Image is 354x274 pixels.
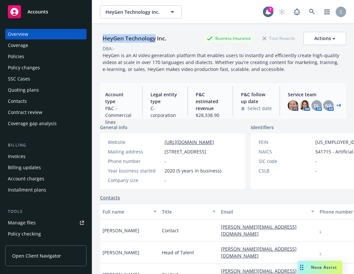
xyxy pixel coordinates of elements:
button: Nova Assist [298,261,342,274]
span: HeyGen is an AI video generation platform that enables users to instantly and efficiently create ... [103,52,341,72]
div: Drag to move [298,261,306,274]
a: Accounts [5,3,87,21]
div: Policy checking [8,229,41,239]
div: Manage exposures [8,240,49,250]
span: - [165,177,166,184]
div: DBA: - [103,45,115,52]
span: Open Client Navigator [12,252,61,259]
span: [PERSON_NAME] [103,249,139,256]
div: Policy changes [8,62,40,73]
span: DL [314,102,320,109]
img: photo [300,100,310,111]
div: SIC code [259,158,313,165]
span: Nova Assist [311,264,337,270]
a: Report a Bug [290,5,304,18]
div: Billing updates [8,162,41,173]
span: P&C follow up date [241,91,272,105]
a: Billing updates [5,162,87,173]
button: Actions [304,32,346,45]
button: Email [218,204,317,219]
div: NAICS [259,148,313,155]
div: Account charges [8,173,44,184]
span: [PERSON_NAME] [103,227,139,234]
span: C-corporation [150,105,180,119]
a: Switch app [321,5,334,18]
div: Tools [5,208,87,215]
a: [PERSON_NAME][EMAIL_ADDRESS][DOMAIN_NAME] [221,224,297,237]
a: - [320,249,326,256]
div: Overview [8,29,28,39]
div: Contract review [8,107,42,118]
a: Overview [5,29,87,39]
button: Title [159,204,219,219]
div: Quoting plans [8,85,39,95]
div: Billing [5,142,87,148]
a: Manage exposures [5,240,87,250]
div: Business Insurance [204,34,254,42]
div: Mailing address [108,148,162,155]
span: Accounts [28,9,48,14]
a: Start snowing [275,5,288,18]
div: Email [221,208,307,215]
a: +4 [336,103,341,107]
div: HeyGen Technology Inc. [100,34,169,43]
span: Service team [288,91,341,98]
div: Invoices [8,151,26,162]
span: 2020 (5 years in business) [165,167,221,174]
span: Identifiers [251,124,274,131]
span: Head of Talent [162,249,194,256]
a: Manage files [5,217,87,228]
a: Invoices [5,151,87,162]
span: HeyGen Technology Inc. [106,9,162,15]
div: Phone number [108,158,162,165]
a: Quoting plans [5,85,87,95]
a: Coverage gap analysis [5,118,87,129]
div: Policies [8,51,24,62]
div: FEIN [259,139,313,146]
div: Full name [103,208,149,215]
span: - [315,158,317,165]
a: Policy changes [5,62,87,73]
div: Total Rewards [259,34,298,42]
div: Contacts [8,96,27,106]
span: NA [325,102,332,109]
span: Legal entity type [150,91,180,105]
span: - [165,158,166,165]
span: Contact [162,227,179,234]
span: $28,338.90 [196,112,225,119]
a: [URL][DOMAIN_NAME] [165,139,214,145]
a: [PERSON_NAME][EMAIL_ADDRESS][DOMAIN_NAME] [221,246,297,259]
div: Coverage gap analysis [8,118,57,129]
div: Coverage [8,40,28,51]
button: HeyGen Technology Inc. [100,5,182,18]
a: Contract review [5,107,87,118]
div: 7 [267,7,273,12]
span: P&C estimated revenue [196,91,225,112]
img: photo [288,100,298,111]
div: Website [108,139,162,146]
div: Year business started [108,167,162,174]
a: Coverage [5,40,87,51]
span: [STREET_ADDRESS] [165,148,206,155]
button: Full name [100,204,159,219]
a: - [320,227,326,234]
a: Contacts [5,96,87,106]
a: Account charges [5,173,87,184]
div: CSLB [259,167,313,174]
div: Manage files [8,217,36,228]
span: General info [100,124,128,131]
span: Select date [247,105,272,112]
div: Installment plans [8,185,46,195]
span: P&C - Commercial lines [105,105,134,126]
div: SSC Cases [8,74,30,84]
div: Actions [314,32,335,45]
div: Company size [108,177,162,184]
span: Account type [105,91,134,105]
span: - [315,167,317,174]
a: Policy checking [5,229,87,239]
a: Installment plans [5,185,87,195]
a: Contacts [100,194,120,201]
a: Policies [5,51,87,62]
a: SSC Cases [5,74,87,84]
